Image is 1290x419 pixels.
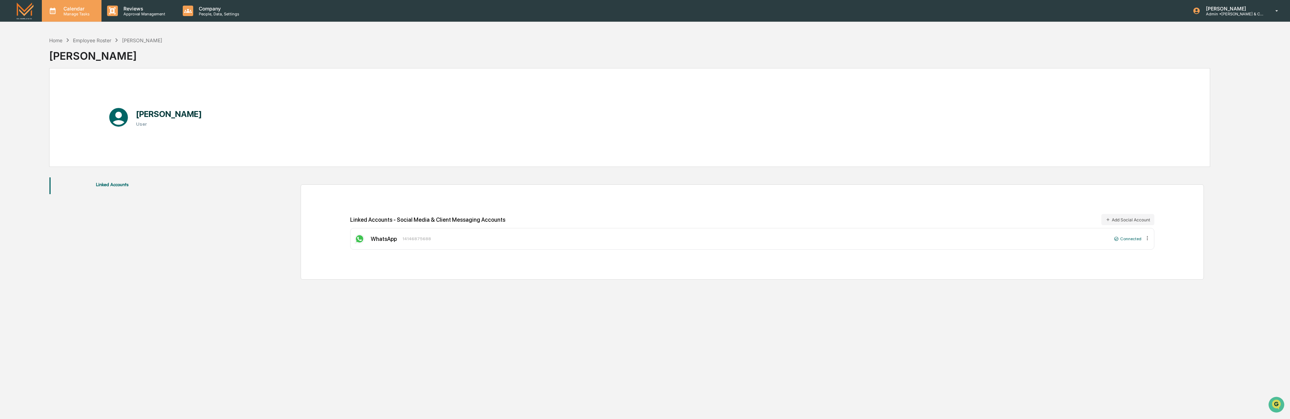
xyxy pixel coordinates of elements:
[118,6,169,12] p: Reviews
[50,177,212,194] div: secondary tabs example
[7,89,13,94] div: 🖐️
[24,60,88,66] div: We're available if you need us!
[136,121,202,127] h3: User
[7,53,20,66] img: 1746055101610-c473b297-6a78-478c-a979-82029cc54cd1
[193,6,243,12] p: Company
[1268,396,1287,415] iframe: Open customer support
[49,44,162,62] div: [PERSON_NAME]
[119,56,127,64] button: Start new chat
[50,177,175,194] button: Linked Accounts
[58,12,93,16] p: Manage Tasks
[136,109,202,119] h1: [PERSON_NAME]
[193,12,243,16] p: People, Data, Settings
[118,12,169,16] p: Approval Management
[69,118,84,124] span: Pylon
[7,102,13,108] div: 🔎
[14,88,45,95] span: Preclearance
[73,37,111,43] div: Employee Roster
[49,37,62,43] div: Home
[1101,214,1154,225] button: Add Social Account
[354,233,365,244] img: WhatsApp Icon
[1114,236,1141,241] div: Connected
[371,236,397,242] div: WhatsApp
[49,118,84,124] a: Powered byPylon
[48,85,89,98] a: 🗄️Attestations
[122,37,162,43] div: [PERSON_NAME]
[7,15,127,26] p: How can we help?
[14,101,44,108] span: Data Lookup
[58,6,93,12] p: Calendar
[350,214,1155,225] div: Linked Accounts - Social Media & Client Messaging Accounts
[51,89,56,94] div: 🗄️
[24,53,114,60] div: Start new chat
[1200,12,1265,16] p: Admin • [PERSON_NAME] & Co. - BD
[402,236,431,241] div: 14146875688
[4,98,47,111] a: 🔎Data Lookup
[4,85,48,98] a: 🖐️Preclearance
[1200,6,1265,12] p: [PERSON_NAME]
[58,88,86,95] span: Attestations
[17,2,33,19] img: logo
